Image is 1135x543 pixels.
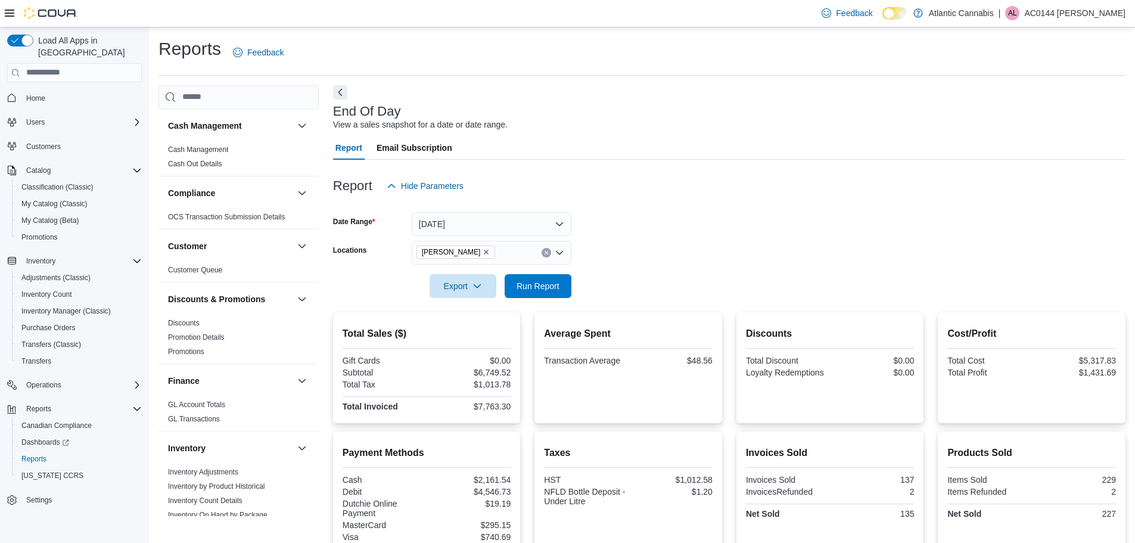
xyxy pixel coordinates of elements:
h2: Payment Methods [343,446,511,460]
span: Reports [17,452,142,466]
div: $6,749.52 [429,368,511,377]
button: Cash Management [295,119,309,133]
a: GL Transactions [168,415,220,423]
h3: Inventory [168,442,206,454]
span: My Catalog (Beta) [21,216,79,225]
a: Canadian Compliance [17,418,97,433]
div: $2,161.54 [429,475,511,485]
div: Total Tax [343,380,424,389]
div: $1,431.69 [1034,368,1116,377]
button: Export [430,274,496,298]
div: Customer [158,263,319,282]
h1: Reports [158,37,221,61]
a: [US_STATE] CCRS [17,468,88,483]
h3: Finance [168,375,200,387]
button: Cash Management [168,120,293,132]
button: Compliance [168,187,293,199]
span: Feedback [836,7,872,19]
a: Feedback [228,41,288,64]
h3: Customer [168,240,207,252]
div: 135 [832,509,914,519]
a: Inventory by Product Historical [168,482,265,491]
span: Inventory Manager (Classic) [21,306,111,316]
div: AC0144 Lawrenson Dennis [1005,6,1019,20]
span: Classification (Classic) [21,182,94,192]
div: $0.00 [832,356,914,365]
span: AL [1008,6,1017,20]
span: Run Report [517,280,559,292]
input: Dark Mode [882,7,907,20]
span: My Catalog (Classic) [17,197,142,211]
button: [US_STATE] CCRS [12,467,147,484]
span: My Catalog (Classic) [21,199,88,209]
div: View a sales snapshot for a date or date range. [333,119,508,131]
div: Visa [343,532,424,542]
button: Adjustments (Classic) [12,269,147,286]
span: Customer Queue [168,265,222,275]
button: Hide Parameters [382,174,468,198]
a: Inventory Count Details [168,497,242,505]
h2: Average Spent [544,327,713,341]
div: 229 [1034,475,1116,485]
a: Feedback [817,1,877,25]
span: Reports [26,404,51,414]
div: $4,546.73 [429,487,511,497]
a: Customer Queue [168,266,222,274]
span: Dashboards [17,435,142,449]
label: Locations [333,246,367,255]
div: $7,763.30 [429,402,511,411]
strong: Total Invoiced [343,402,398,411]
div: $740.69 [429,532,511,542]
button: Inventory [168,442,293,454]
a: Purchase Orders [17,321,80,335]
button: Inventory Count [12,286,147,303]
div: Debit [343,487,424,497]
span: [PERSON_NAME] [422,246,481,258]
span: Promotions [21,232,58,242]
span: Inventory Adjustments [168,467,238,477]
span: Report [335,136,362,160]
span: Operations [21,378,142,392]
div: Subtotal [343,368,424,377]
button: Clear input [542,248,551,257]
button: Promotions [12,229,147,246]
button: Reports [2,401,147,417]
span: Canadian Compliance [21,421,92,430]
span: Adjustments (Classic) [17,271,142,285]
a: Dashboards [12,434,147,451]
span: Classification (Classic) [17,180,142,194]
div: Dutchie Online Payment [343,499,424,518]
button: Canadian Compliance [12,417,147,434]
a: GL Account Totals [168,401,225,409]
label: Date Range [333,217,375,226]
span: Feedback [247,46,284,58]
div: Discounts & Promotions [158,316,319,364]
a: Inventory Count [17,287,77,302]
a: Adjustments (Classic) [17,271,95,285]
button: Classification (Classic) [12,179,147,196]
span: Inventory Count [21,290,72,299]
button: Reports [12,451,147,467]
div: Transaction Average [544,356,626,365]
div: $0.00 [832,368,914,377]
span: Bay Roberts [416,246,496,259]
span: Reports [21,454,46,464]
span: GL Transactions [168,414,220,424]
div: HST [544,475,626,485]
span: Home [26,94,45,103]
span: Discounts [168,318,200,328]
a: Cash Management [168,145,228,154]
div: $0.00 [429,356,511,365]
button: Transfers [12,353,147,370]
a: OCS Transaction Submission Details [168,213,285,221]
button: Purchase Orders [12,319,147,336]
button: My Catalog (Beta) [12,212,147,229]
h3: Compliance [168,187,215,199]
button: Customers [2,138,147,155]
span: Export [437,274,489,298]
span: Promotion Details [168,333,225,342]
button: My Catalog (Classic) [12,196,147,212]
a: Home [21,91,50,106]
a: Promotions [17,230,63,244]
